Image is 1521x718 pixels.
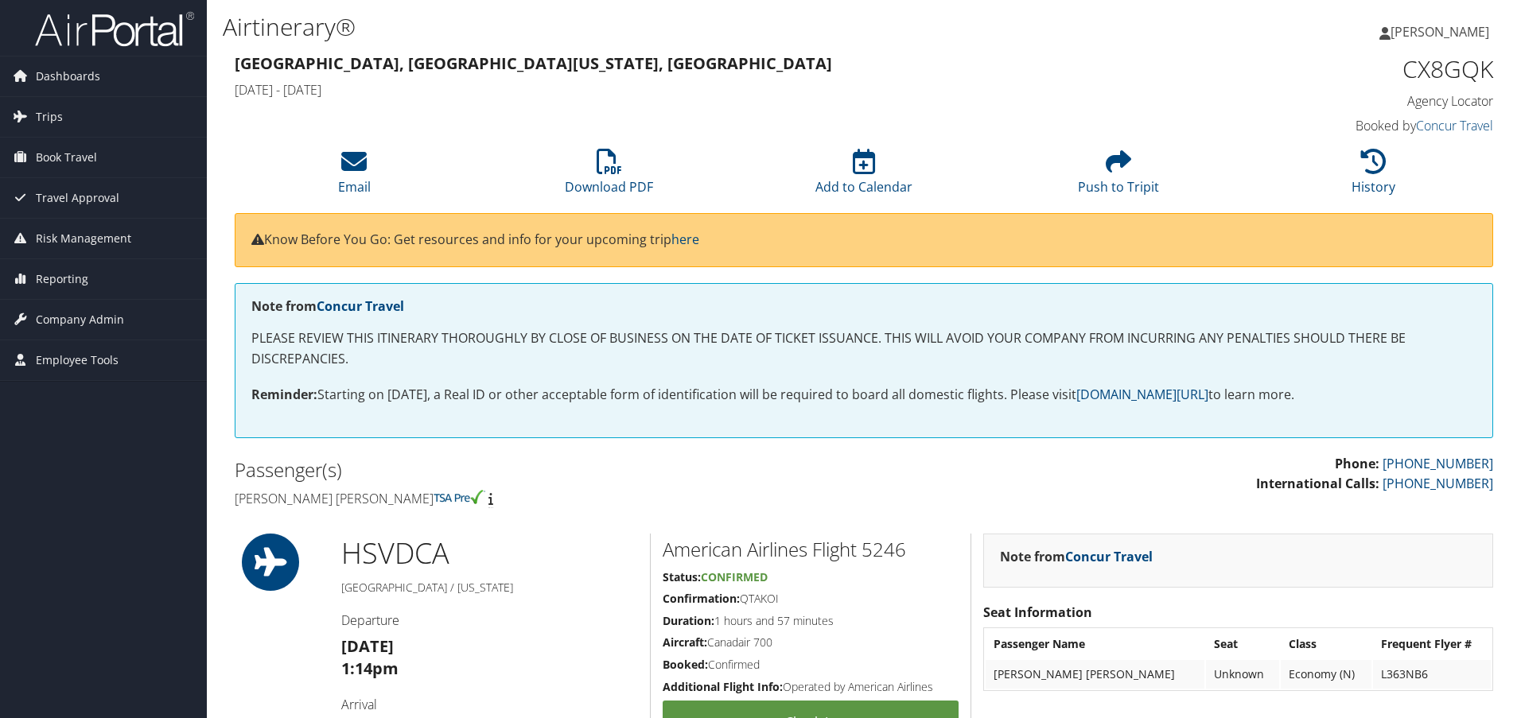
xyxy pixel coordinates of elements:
p: Know Before You Go: Get resources and info for your upcoming trip [251,230,1476,250]
th: Seat [1206,630,1279,658]
strong: Status: [663,569,701,584]
span: Employee Tools [36,340,119,380]
span: Travel Approval [36,178,119,218]
strong: Reminder: [251,386,317,403]
a: Download PDF [565,157,653,196]
h4: Agency Locator [1196,92,1493,110]
h4: Departure [341,611,638,629]
h4: [DATE] - [DATE] [235,81,1173,99]
h2: American Airlines Flight 5246 [663,536,959,563]
strong: Aircraft: [663,635,707,650]
h1: Airtinerary® [223,10,1078,44]
h2: Passenger(s) [235,456,852,483]
h5: QTAKOI [663,591,959,607]
a: Email [338,157,371,196]
span: Reporting [36,259,88,299]
th: Frequent Flyer # [1373,630,1491,658]
a: here [671,231,699,248]
a: [PHONE_NUMBER] [1383,455,1493,472]
a: Push to Tripit [1078,157,1159,196]
td: Economy (N) [1281,660,1371,689]
a: Concur Travel [317,297,404,315]
strong: [DATE] [341,635,394,657]
strong: Duration: [663,613,714,628]
h4: [PERSON_NAME] [PERSON_NAME] [235,490,852,507]
img: airportal-logo.png [35,10,194,48]
strong: Note from [1000,548,1153,565]
h5: 1 hours and 57 minutes [663,613,959,629]
span: Book Travel [36,138,97,177]
p: Starting on [DATE], a Real ID or other acceptable form of identification will be required to boar... [251,385,1476,406]
span: Company Admin [36,300,124,340]
span: Risk Management [36,219,131,258]
strong: Phone: [1335,455,1379,472]
th: Passenger Name [986,630,1204,658]
img: tsa-precheck.png [434,490,485,504]
td: [PERSON_NAME] [PERSON_NAME] [986,660,1204,689]
strong: International Calls: [1256,475,1379,492]
strong: [GEOGRAPHIC_DATA], [GEOGRAPHIC_DATA] [US_STATE], [GEOGRAPHIC_DATA] [235,52,832,74]
strong: Additional Flight Info: [663,679,783,694]
a: Concur Travel [1416,117,1493,134]
th: Class [1281,630,1371,658]
td: L363NB6 [1373,660,1491,689]
strong: 1:14pm [341,658,399,679]
h5: Operated by American Airlines [663,679,959,695]
h4: Arrival [341,696,638,713]
p: PLEASE REVIEW THIS ITINERARY THOROUGHLY BY CLOSE OF BUSINESS ON THE DATE OF TICKET ISSUANCE. THIS... [251,328,1476,369]
span: Confirmed [701,569,768,584]
span: [PERSON_NAME] [1391,23,1489,41]
span: Trips [36,97,63,137]
a: History [1352,157,1395,196]
a: [PERSON_NAME] [1379,8,1505,56]
h1: CX8GQK [1196,52,1493,86]
td: Unknown [1206,660,1279,689]
strong: Seat Information [983,604,1092,621]
strong: Note from [251,297,404,315]
a: [PHONE_NUMBER] [1383,475,1493,492]
h5: Canadair 700 [663,635,959,650]
h4: Booked by [1196,117,1493,134]
h5: Confirmed [663,657,959,673]
a: [DOMAIN_NAME][URL] [1076,386,1208,403]
h1: HSV DCA [341,534,638,573]
h5: [GEOGRAPHIC_DATA] / [US_STATE] [341,580,638,596]
a: Add to Calendar [815,157,912,196]
strong: Booked: [663,657,708,672]
span: Dashboards [36,56,100,96]
a: Concur Travel [1065,548,1153,565]
strong: Confirmation: [663,591,740,606]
